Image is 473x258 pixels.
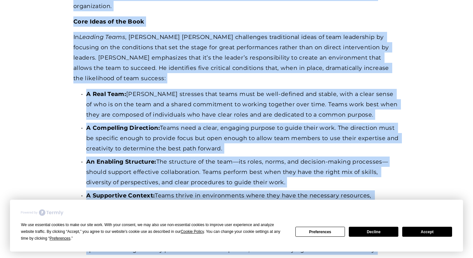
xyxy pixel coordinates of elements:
[21,222,287,242] div: We use essential cookies to make our site work. With your consent, we may also use non-essential ...
[86,158,156,165] strong: An Enabling Structure:
[86,192,155,199] strong: A Supportive Context:
[86,157,400,187] p: The structure of the team—its roles, norms, and decision-making processes—should support effectiv...
[73,32,400,83] p: In , [PERSON_NAME] [PERSON_NAME] challenges traditional ideas of team leadership by focusing on t...
[86,124,160,131] strong: A Compelling Direction:
[86,89,400,120] p: [PERSON_NAME] stresses that teams must be well-defined and stable, with a clear sense of who is o...
[295,227,345,237] button: Preferences
[86,190,400,221] p: Teams thrive in environments where they have the necessary resources, information, and rewards to...
[349,227,398,237] button: Decline
[79,33,125,40] em: Leading Teams
[402,227,452,237] button: Accept
[73,18,144,25] strong: Core Ideas of the Book
[10,200,463,252] div: Cookie Consent Prompt
[50,236,70,241] span: Preferences
[181,229,204,234] span: Cookie Policy
[86,123,400,154] p: Teams need a clear, engaging purpose to guide their work. The direction must be specific enough t...
[86,91,126,97] strong: A Real Team:
[21,209,63,216] img: Powered by Termly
